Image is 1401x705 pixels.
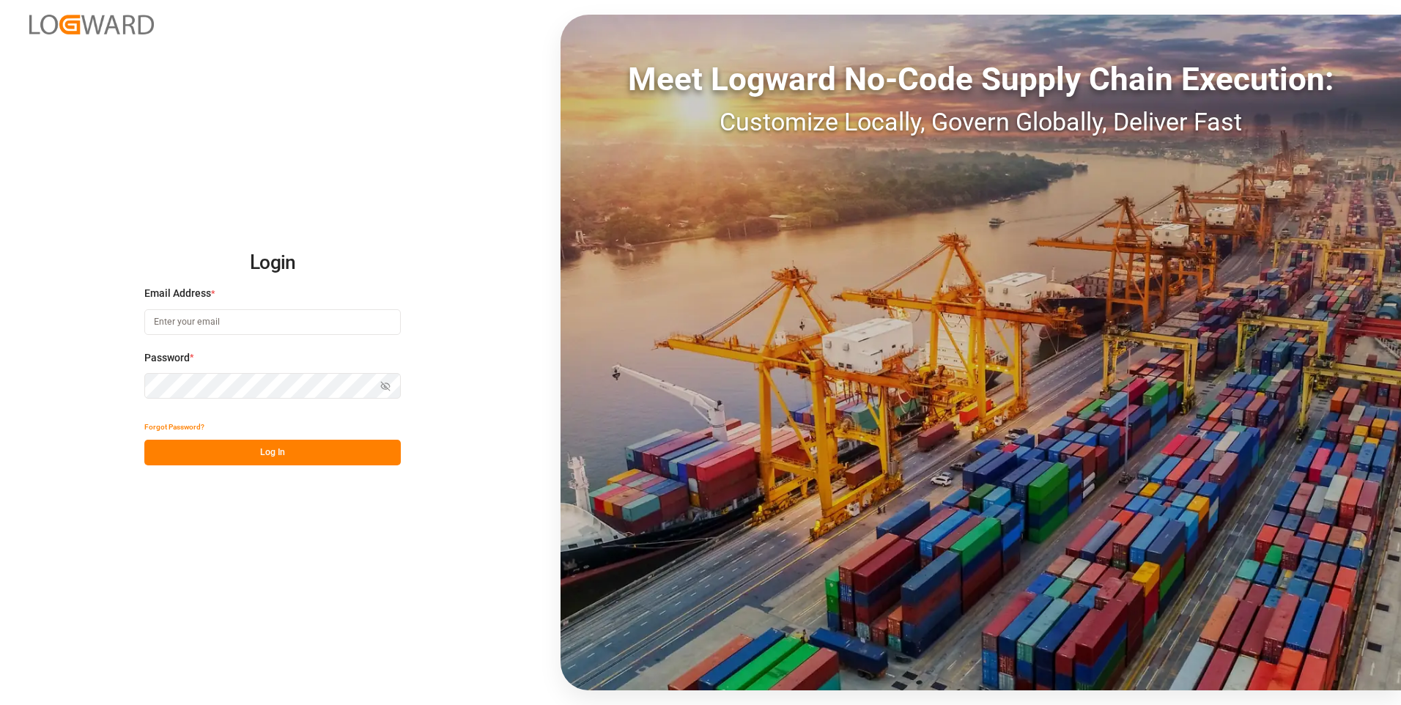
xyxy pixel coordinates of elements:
[144,440,401,465] button: Log In
[144,350,190,366] span: Password
[144,240,401,287] h2: Login
[561,103,1401,141] div: Customize Locally, Govern Globally, Deliver Fast
[144,286,211,301] span: Email Address
[561,55,1401,103] div: Meet Logward No-Code Supply Chain Execution:
[144,414,204,440] button: Forgot Password?
[144,309,401,335] input: Enter your email
[29,15,154,34] img: Logward_new_orange.png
